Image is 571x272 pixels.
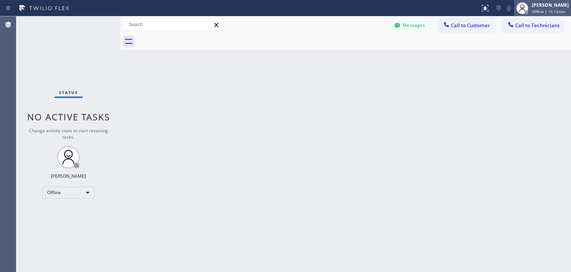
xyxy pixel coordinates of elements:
[438,18,495,32] button: Call to Customer
[451,22,490,29] span: Call to Customer
[504,3,514,13] button: Mute
[532,9,565,14] span: Offline | 1h 12min
[29,127,108,140] span: Change activity state to start receiving tasks.
[515,22,559,29] span: Call to Technicians
[390,18,430,32] button: Messages
[42,187,94,199] div: Offline
[123,19,223,31] input: Search
[59,90,78,95] span: Status
[51,173,86,179] div: [PERSON_NAME]
[27,111,110,123] span: No active tasks
[532,2,569,8] div: [PERSON_NAME]
[502,18,564,32] button: Call to Technicians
